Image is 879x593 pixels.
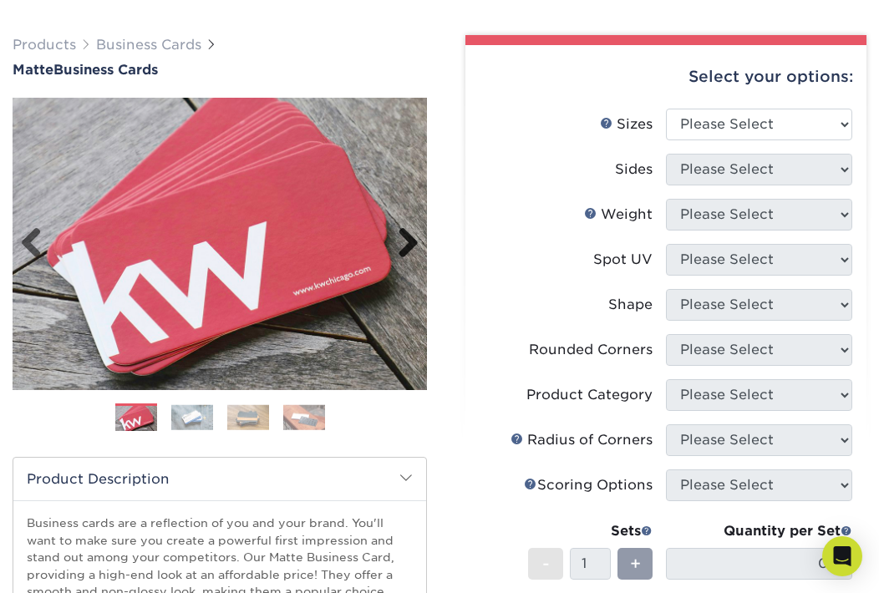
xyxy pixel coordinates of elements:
[511,430,653,450] div: Radius of Corners
[584,205,653,225] div: Weight
[615,160,653,180] div: Sides
[115,398,157,439] img: Business Cards 01
[283,404,325,430] img: Business Cards 04
[13,62,427,78] h1: Business Cards
[529,340,653,360] div: Rounded Corners
[13,37,76,53] a: Products
[542,551,550,576] span: -
[171,404,213,430] img: Business Cards 02
[822,536,862,576] div: Open Intercom Messenger
[13,62,53,78] span: Matte
[608,295,653,315] div: Shape
[526,385,653,405] div: Product Category
[593,250,653,270] div: Spot UV
[600,114,653,134] div: Sizes
[528,521,653,541] div: Sets
[13,37,427,451] img: Matte 01
[13,458,426,500] h2: Product Description
[13,62,427,78] a: MatteBusiness Cards
[96,37,201,53] a: Business Cards
[524,475,653,495] div: Scoring Options
[666,521,852,541] div: Quantity per Set
[479,45,853,109] div: Select your options:
[227,404,269,430] img: Business Cards 03
[630,551,641,576] span: +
